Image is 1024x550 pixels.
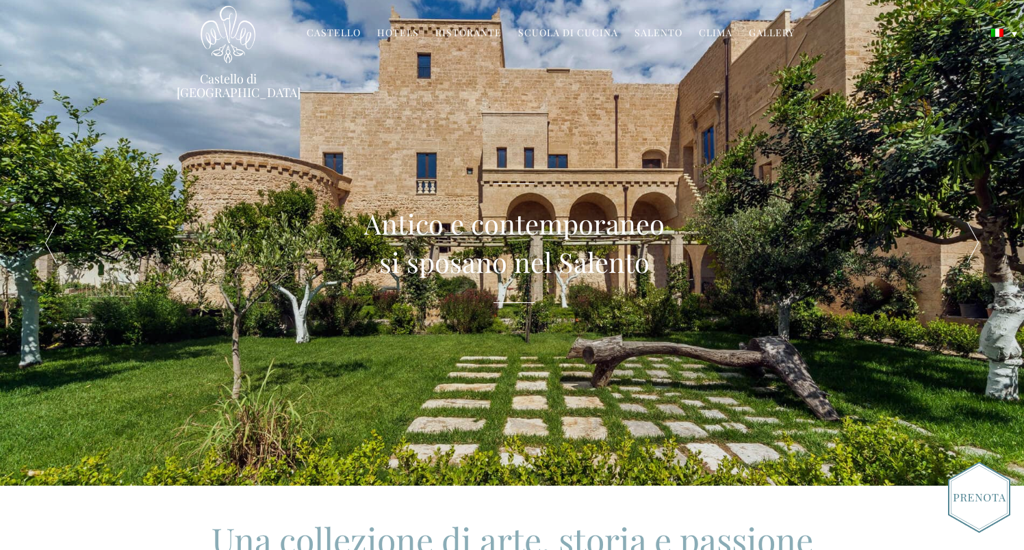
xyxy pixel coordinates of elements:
[201,5,255,64] img: Castello di Ugento
[307,26,361,42] a: Castello
[364,205,665,281] h2: Antico e contemporaneo si sposano nel Salento
[699,26,732,42] a: Clima
[948,462,1010,533] img: Book_Button_Italian.png
[377,26,419,42] a: Hotels
[635,26,682,42] a: Salento
[518,26,618,42] a: Scuola di Cucina
[991,29,1003,37] img: Italiano
[177,72,279,99] a: Castello di [GEOGRAPHIC_DATA]
[749,26,795,42] a: Gallery
[435,26,502,42] a: Ristorante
